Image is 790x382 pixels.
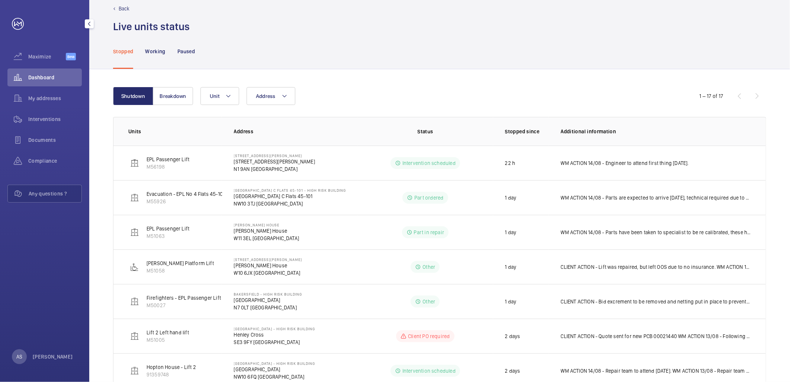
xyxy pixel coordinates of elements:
div: 1 – 17 of 17 [700,92,723,100]
img: elevator.svg [130,228,139,237]
p: [PERSON_NAME] [33,353,73,360]
p: [GEOGRAPHIC_DATA] C Flats 45-101 - High Risk Building [234,188,346,192]
img: platform_lift.svg [130,262,139,271]
p: 1 day [505,263,517,271]
span: My addresses [28,95,82,102]
p: WM ACTION 14/08 - Repair team to attend [DATE]. WM ACTION 13/08 - Repair team to attend [DATE] 15... [561,367,751,375]
span: Maximize [28,53,66,60]
p: Status [363,128,488,135]
p: CLIENT ACTION - Quote sent for new PCB 00021440 WM ACTION 13/08 - Following the power cut, a new ... [561,332,751,340]
p: Stopped since [505,128,549,135]
p: AS [16,353,22,360]
img: elevator.svg [130,332,139,341]
p: NW10 3TJ [GEOGRAPHIC_DATA] [234,200,346,207]
p: NW10 6FQ [GEOGRAPHIC_DATA] [234,373,315,381]
p: Bakersfield - High Risk Building [234,292,302,296]
p: 1 day [505,194,517,201]
p: Additional information [561,128,751,135]
p: Other [423,298,435,305]
p: Intervention scheduled [402,367,456,375]
p: Back [119,5,130,12]
p: [STREET_ADDRESS][PERSON_NAME] [234,153,315,158]
p: 2 days [505,367,520,375]
span: Unit [210,93,219,99]
button: Unit [200,87,239,105]
p: Other [423,263,435,271]
p: Firefighters - EPL Passenger Lift No 2 [147,294,233,302]
span: Beta [66,53,76,60]
p: [STREET_ADDRESS][PERSON_NAME] [234,257,302,262]
p: [STREET_ADDRESS][PERSON_NAME] [234,158,315,165]
p: M51005 [147,336,189,344]
p: [GEOGRAPHIC_DATA] - High Risk Building [234,361,315,366]
p: Henley Cross [234,331,315,338]
p: [GEOGRAPHIC_DATA] [234,366,315,373]
img: elevator.svg [130,297,139,306]
p: Hopton House - Lift 2 [147,363,196,371]
p: [GEOGRAPHIC_DATA] - High Risk Building [234,327,315,331]
p: [GEOGRAPHIC_DATA] [234,296,302,304]
p: Working [145,48,165,55]
p: M51058 [147,267,214,274]
p: Evacuation - EPL No 4 Flats 45-101 R/h [147,190,234,198]
p: [PERSON_NAME] Platform Lift [147,260,214,267]
p: 2 days [505,332,520,340]
p: W11 3EL [GEOGRAPHIC_DATA] [234,235,299,242]
p: 1 day [505,229,517,236]
button: Address [247,87,295,105]
p: CLIENT ACTION - Lift was repaired, but left OOS due to no insurance. WM ACTION 13/08 - Tech engin... [561,263,751,271]
p: [PERSON_NAME] House [234,223,299,227]
p: 1 day [505,298,517,305]
p: Client PO required [408,332,450,340]
p: M55926 [147,198,234,205]
p: [PERSON_NAME] House [234,227,299,235]
p: WM ACTION 14/08 - Engineer to attend first thing [DATE]. [561,159,689,167]
p: M51063 [147,232,189,240]
p: 91359748 [147,371,196,378]
span: Compliance [28,157,82,165]
span: Dashboard [28,74,82,81]
p: Paused [177,48,195,55]
p: W10 6JX [GEOGRAPHIC_DATA] [234,269,302,277]
p: Lift 2 Left hand lift [147,329,189,336]
p: N7 0LT [GEOGRAPHIC_DATA] [234,304,302,311]
p: Units [128,128,222,135]
h1: Live units status [113,20,190,34]
p: SE3 9FY [GEOGRAPHIC_DATA] [234,338,315,346]
span: Interventions [28,115,82,123]
span: Any questions ? [29,190,81,197]
p: 22 h [505,159,516,167]
p: [PERSON_NAME] House [234,262,302,269]
p: CLIENT ACTION - Bid excrement to be removed and netting put in place to prevent this from happening. [561,298,751,305]
p: Intervention scheduled [402,159,456,167]
p: EPL Passenger Lift [147,156,189,163]
p: M56198 [147,163,189,171]
p: Stopped [113,48,133,55]
span: Documents [28,136,82,144]
p: N1 9AN [GEOGRAPHIC_DATA] [234,165,315,173]
p: [GEOGRAPHIC_DATA] C Flats 45-101 [234,192,346,200]
p: Part ordered [414,194,443,201]
p: WM ACTION 14/08 - Parts are expected to arrive [DATE], technical required due to fit, will be a 2... [561,194,751,201]
p: M50027 [147,302,233,309]
img: elevator.svg [130,193,139,202]
span: Address [256,93,276,99]
p: EPL Passenger Lift [147,225,189,232]
img: elevator.svg [130,159,139,168]
button: Breakdown [153,87,193,105]
p: Part in repair [414,229,444,236]
p: WM ACTION 14/08 - Parts have been taken to specialist to be re calibrated, these have been put on... [561,229,751,236]
p: Address [234,128,358,135]
img: elevator.svg [130,366,139,375]
button: Shutdown [113,87,153,105]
